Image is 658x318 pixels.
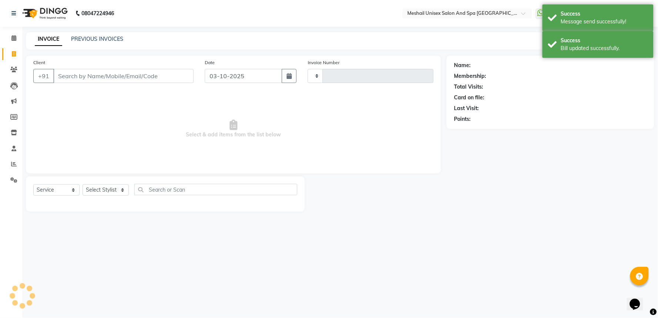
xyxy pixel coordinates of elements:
[205,59,215,66] label: Date
[561,37,648,44] div: Success
[19,3,70,24] img: logo
[33,92,434,166] span: Select & add items from the list below
[33,69,54,83] button: +91
[71,36,123,42] a: PREVIOUS INVOICES
[33,59,45,66] label: Client
[561,18,648,26] div: Message send successfully!
[454,94,484,102] div: Card on file:
[134,184,297,195] input: Search or Scan
[454,115,471,123] div: Points:
[454,105,479,112] div: Last Visit:
[35,33,62,46] a: INVOICE
[454,72,486,80] div: Membership:
[53,69,194,83] input: Search by Name/Mobile/Email/Code
[561,10,648,18] div: Success
[561,44,648,52] div: Bill updated successfully.
[454,62,471,69] div: Name:
[81,3,114,24] b: 08047224946
[454,83,483,91] div: Total Visits:
[627,288,651,311] iframe: chat widget
[308,59,340,66] label: Invoice Number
